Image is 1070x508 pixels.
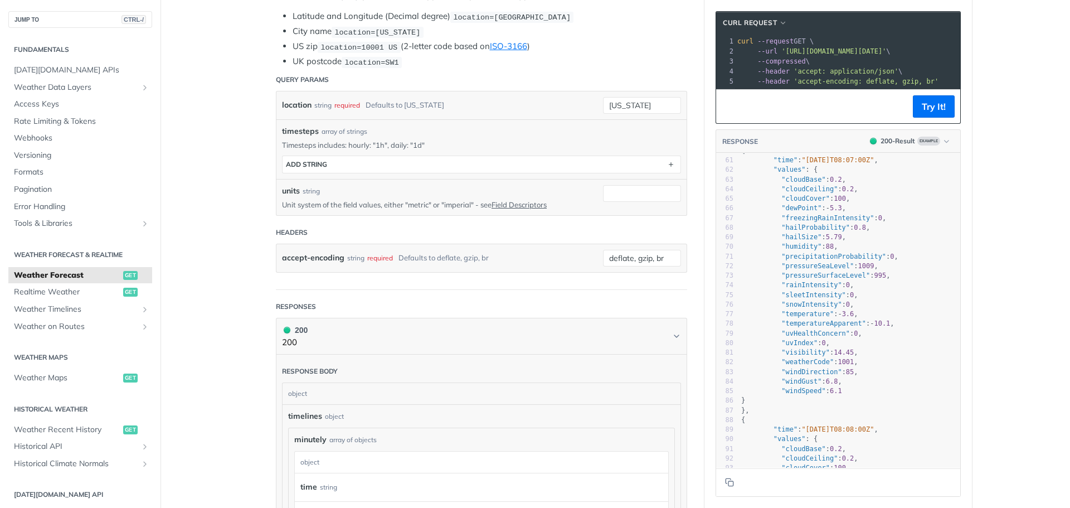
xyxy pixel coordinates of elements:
span: 0.2 [842,185,854,193]
button: Show subpages for Weather Data Layers [140,83,149,92]
a: Weather Forecastget [8,267,152,284]
span: : , [741,378,842,385]
div: 89 [716,425,733,434]
span: 100 [834,464,846,472]
button: Show subpages for Historical Climate Normals [140,459,149,468]
div: object [283,383,678,404]
span: 200 [284,327,290,333]
span: "dewPoint" [781,204,821,212]
a: Field Descriptors [492,200,547,209]
div: string [303,186,320,196]
div: object [325,412,344,422]
span: Realtime Weather [14,287,120,298]
label: accept-encoding [282,250,344,266]
div: required [334,97,360,113]
span: "cloudBase" [781,176,825,183]
div: 2 [716,46,735,56]
span: : , [741,233,846,241]
li: US zip (2-letter code based on ) [293,40,687,53]
span: get [123,288,138,297]
span: Webhooks [14,133,149,144]
div: 82 [716,357,733,367]
div: 200 [282,324,308,336]
div: Query Params [276,75,329,85]
span: "[DATE]T08:08:00Z" [801,425,874,433]
span: 5.3 [830,204,842,212]
span: "cloudCeiling" [781,185,838,193]
span: - [838,310,842,318]
span: "temperature" [781,310,834,318]
button: Show subpages for Historical API [140,442,149,451]
div: ADD string [286,160,327,168]
div: Response body [282,366,338,376]
span: : , [741,272,890,279]
a: Historical APIShow subpages for Historical API [8,438,152,455]
a: ISO-3166 [490,41,527,51]
div: Headers [276,228,308,238]
span: GET \ [737,37,814,45]
span: location=10001 US [320,43,397,51]
span: { [741,147,745,154]
span: "snowIntensity" [781,301,842,308]
div: 83 [716,367,733,377]
div: 88 [716,415,733,425]
button: JUMP TOCTRL-/ [8,11,152,28]
span: Error Handling [14,201,149,212]
a: Weather Recent Historyget [8,422,152,438]
span: \ [737,47,891,55]
span: - [826,204,830,212]
span: get [123,425,138,434]
span: : [741,387,842,395]
span: "sleetIntensity" [781,291,846,299]
div: 64 [716,185,733,194]
span: "uvHealthConcern" [781,330,850,337]
span: : , [741,262,878,270]
div: Defaults to deflate, gzip, br [398,250,489,266]
span: : , [741,214,886,222]
span: CTRL-/ [121,15,146,24]
a: Weather Data LayersShow subpages for Weather Data Layers [8,79,152,96]
span: } [741,396,745,404]
div: 79 [716,329,733,338]
span: Pagination [14,184,149,195]
span: Tools & Libraries [14,218,138,229]
div: 73 [716,271,733,280]
div: 4 [716,66,735,76]
div: 1 [716,36,735,46]
span: "windGust" [781,378,821,385]
span: "visibility" [781,349,830,356]
span: [DATE][DOMAIN_NAME] APIs [14,65,149,76]
div: array of strings [322,127,367,137]
span: 100 [834,195,846,202]
a: Formats [8,164,152,181]
span: : , [741,310,858,318]
div: 62 [716,165,733,175]
span: "weatherCode" [781,358,834,366]
span: "hailSize" [781,233,821,241]
span: "[DATE]T08:07:00Z" [801,156,874,164]
span: location=[US_STATE] [334,28,420,36]
div: 77 [716,309,733,319]
span: Historical Climate Normals [14,458,138,470]
div: object [295,452,665,473]
li: Latitude and Longitude (Decimal degree) [293,10,687,23]
button: Copy to clipboard [722,98,737,115]
span: 88 [826,243,834,250]
div: 69 [716,233,733,242]
span: : , [741,291,858,299]
span: }, [741,407,750,414]
span: 0 [846,301,850,308]
span: : , [741,368,858,376]
span: 'accept: application/json' [794,67,898,75]
span: : , [741,464,850,472]
span: { [741,416,745,424]
a: [DATE][DOMAIN_NAME] APIs [8,62,152,79]
span: 0.2 [830,176,842,183]
h2: Historical Weather [8,404,152,414]
div: 63 [716,175,733,185]
span: : , [741,156,878,164]
div: 72 [716,262,733,271]
span: 1001 [838,358,854,366]
span: Weather Timelines [14,304,138,315]
div: 3 [716,56,735,66]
